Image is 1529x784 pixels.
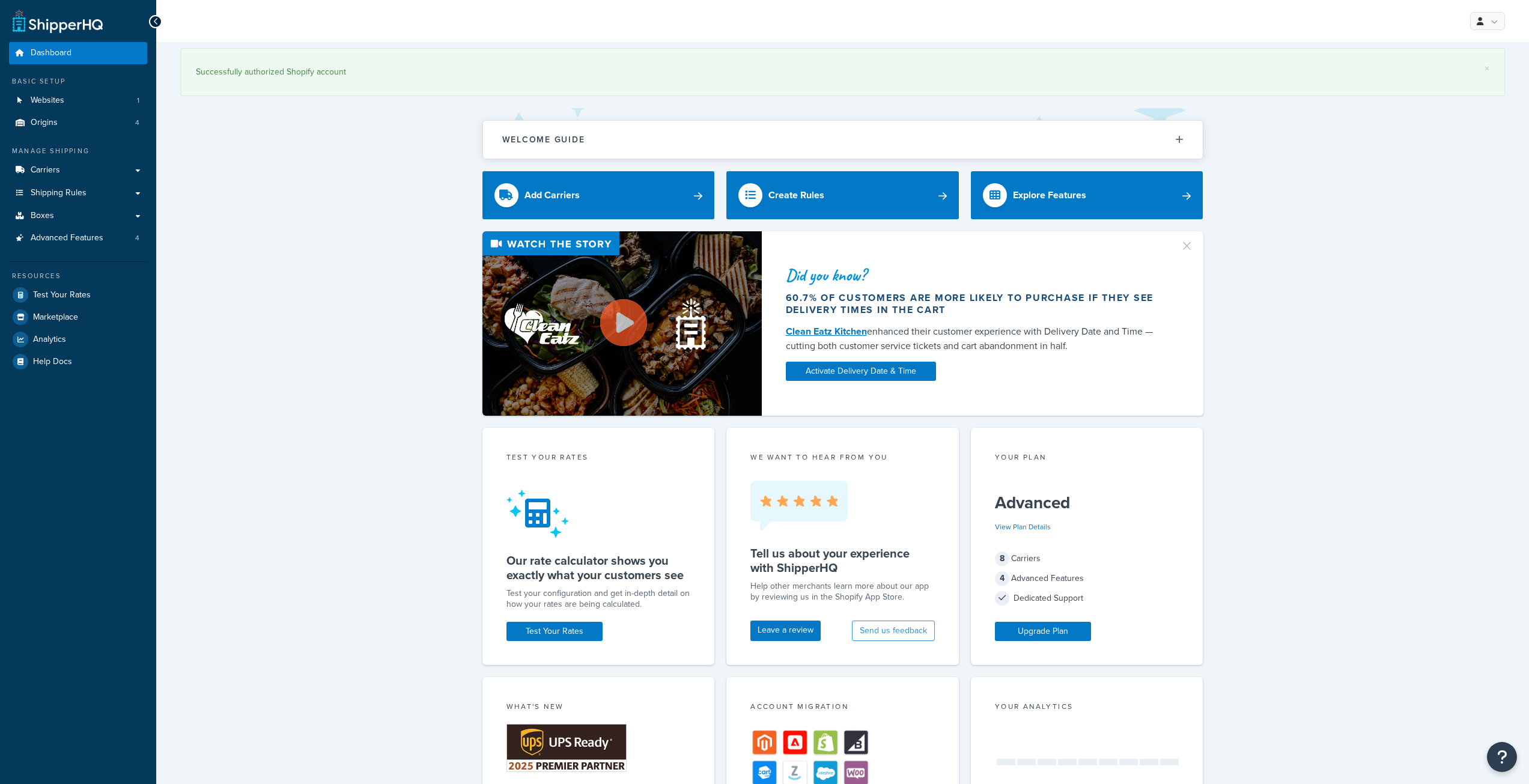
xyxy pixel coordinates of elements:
[506,553,691,582] h5: Our rate calculator shows you exactly what your customers see
[995,552,1009,566] span: 8
[524,187,580,204] div: Add Carriers
[137,96,139,106] span: 1
[9,146,147,156] div: Manage Shipping
[9,112,147,134] li: Origins
[9,306,147,328] a: Marketplace
[502,135,585,144] h2: Welcome Guide
[9,329,147,350] a: Analytics
[9,227,147,249] a: Advanced Features4
[1013,187,1086,204] div: Explore Features
[1487,742,1517,772] button: Open Resource Center
[31,188,87,198] span: Shipping Rules
[9,271,147,281] div: Resources
[31,118,58,128] span: Origins
[9,42,147,64] a: Dashboard
[786,362,936,381] a: Activate Delivery Date & Time
[483,121,1203,159] button: Welcome Guide
[995,590,1179,607] div: Dedicated Support
[995,452,1179,466] div: Your Plan
[9,90,147,112] li: Websites
[750,581,935,603] p: Help other merchants learn more about our app by reviewing us in the Shopify App Store.
[135,118,139,128] span: 4
[786,292,1166,316] div: 60.7% of customers are more likely to purchase if they see delivery times in the cart
[750,546,935,575] h5: Tell us about your experience with ShipperHQ
[31,48,71,58] span: Dashboard
[33,312,78,323] span: Marketplace
[9,284,147,306] a: Test Your Rates
[1485,64,1489,73] a: ×
[506,452,691,466] div: Test your rates
[995,493,1179,512] h5: Advanced
[196,64,1489,81] div: Successfully authorized Shopify account
[31,233,103,243] span: Advanced Features
[9,76,147,87] div: Basic Setup
[786,324,867,338] a: Clean Eatz Kitchen
[9,90,147,112] a: Websites1
[852,621,935,641] button: Send us feedback
[482,231,762,416] img: Video thumbnail
[786,267,1166,284] div: Did you know?
[31,96,64,106] span: Websites
[750,452,935,463] p: we want to hear from you
[506,622,603,641] a: Test Your Rates
[995,521,1051,532] a: View Plan Details
[786,324,1166,353] div: enhanced their customer experience with Delivery Date and Time — cutting both customer service ti...
[482,171,715,219] a: Add Carriers
[9,227,147,249] li: Advanced Features
[33,357,72,367] span: Help Docs
[995,571,1009,586] span: 4
[135,233,139,243] span: 4
[31,211,54,221] span: Boxes
[33,335,66,345] span: Analytics
[31,165,60,175] span: Carriers
[750,621,821,641] a: Leave a review
[9,182,147,204] a: Shipping Rules
[995,622,1091,641] a: Upgrade Plan
[750,701,935,715] div: Account Migration
[9,159,147,181] a: Carriers
[506,588,691,610] div: Test your configuration and get in-depth detail on how your rates are being calculated.
[9,112,147,134] a: Origins4
[995,570,1179,587] div: Advanced Features
[506,701,691,715] div: What's New
[995,550,1179,567] div: Carriers
[768,187,824,204] div: Create Rules
[726,171,959,219] a: Create Rules
[9,205,147,227] a: Boxes
[971,171,1203,219] a: Explore Features
[9,351,147,372] a: Help Docs
[995,701,1179,715] div: Your Analytics
[33,290,91,300] span: Test Your Rates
